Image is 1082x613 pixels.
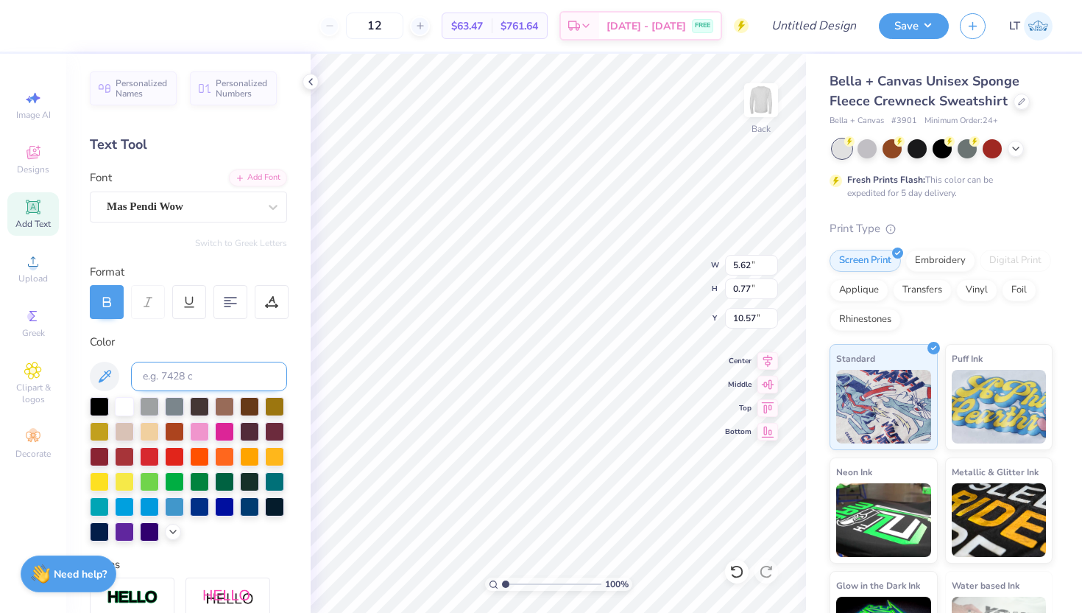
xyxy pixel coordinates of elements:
[695,21,710,31] span: FREE
[90,264,289,281] div: Format
[725,356,752,366] span: Center
[16,109,51,121] span: Image AI
[1009,12,1053,41] a: LT
[451,18,483,34] span: $63.47
[90,169,112,186] label: Font
[90,135,287,155] div: Text Tool
[1024,12,1053,41] img: Lauren Thompson
[131,362,287,391] input: e.g. 7428 c
[752,122,771,136] div: Back
[725,427,752,437] span: Bottom
[607,18,686,34] span: [DATE] - [DATE]
[17,164,49,175] span: Designs
[830,250,901,272] div: Screen Print
[830,72,1019,110] span: Bella + Canvas Unisex Sponge Fleece Crewneck Sweatshirt
[1009,18,1020,35] span: LT
[952,370,1047,444] img: Puff Ink
[501,18,538,34] span: $761.64
[229,169,287,186] div: Add Font
[7,382,59,405] span: Clipart & logos
[847,174,925,186] strong: Fresh Prints Flash:
[952,351,983,366] span: Puff Ink
[346,13,403,39] input: – –
[830,309,901,331] div: Rhinestones
[893,279,952,301] div: Transfers
[836,578,920,593] span: Glow in the Dark Ink
[202,589,254,607] img: Shadow
[725,403,752,413] span: Top
[90,556,287,573] div: Styles
[956,279,997,301] div: Vinyl
[90,334,287,351] div: Color
[891,115,917,127] span: # 3901
[980,250,1051,272] div: Digital Print
[1002,279,1036,301] div: Foil
[195,237,287,249] button: Switch to Greek Letters
[54,567,107,581] strong: Need help?
[952,464,1039,480] span: Metallic & Glitter Ink
[830,220,1053,237] div: Print Type
[15,448,51,460] span: Decorate
[847,173,1028,200] div: This color can be expedited for 5 day delivery.
[107,589,158,606] img: Stroke
[836,370,931,444] img: Standard
[836,464,872,480] span: Neon Ink
[15,218,51,230] span: Add Text
[830,279,888,301] div: Applique
[830,115,884,127] span: Bella + Canvas
[952,578,1019,593] span: Water based Ink
[116,78,168,99] span: Personalized Names
[924,115,998,127] span: Minimum Order: 24 +
[836,483,931,557] img: Neon Ink
[836,351,875,366] span: Standard
[760,11,868,41] input: Untitled Design
[605,578,629,591] span: 100 %
[746,85,776,115] img: Back
[216,78,268,99] span: Personalized Numbers
[725,379,752,390] span: Middle
[18,273,48,284] span: Upload
[952,483,1047,557] img: Metallic & Glitter Ink
[879,13,949,39] button: Save
[905,250,975,272] div: Embroidery
[22,327,45,339] span: Greek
